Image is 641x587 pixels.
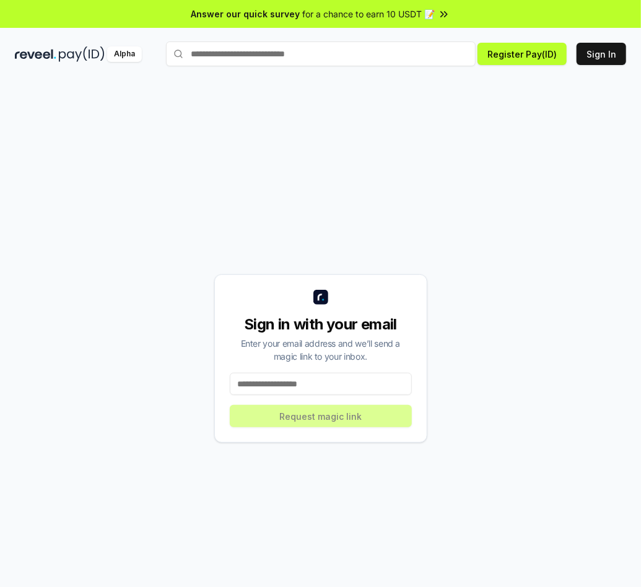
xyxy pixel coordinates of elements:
[303,7,435,20] span: for a chance to earn 10 USDT 📝
[230,315,412,334] div: Sign in with your email
[15,46,56,62] img: reveel_dark
[313,290,328,305] img: logo_small
[191,7,300,20] span: Answer our quick survey
[477,43,567,65] button: Register Pay(ID)
[59,46,105,62] img: pay_id
[230,337,412,363] div: Enter your email address and we’ll send a magic link to your inbox.
[107,46,142,62] div: Alpha
[577,43,626,65] button: Sign In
